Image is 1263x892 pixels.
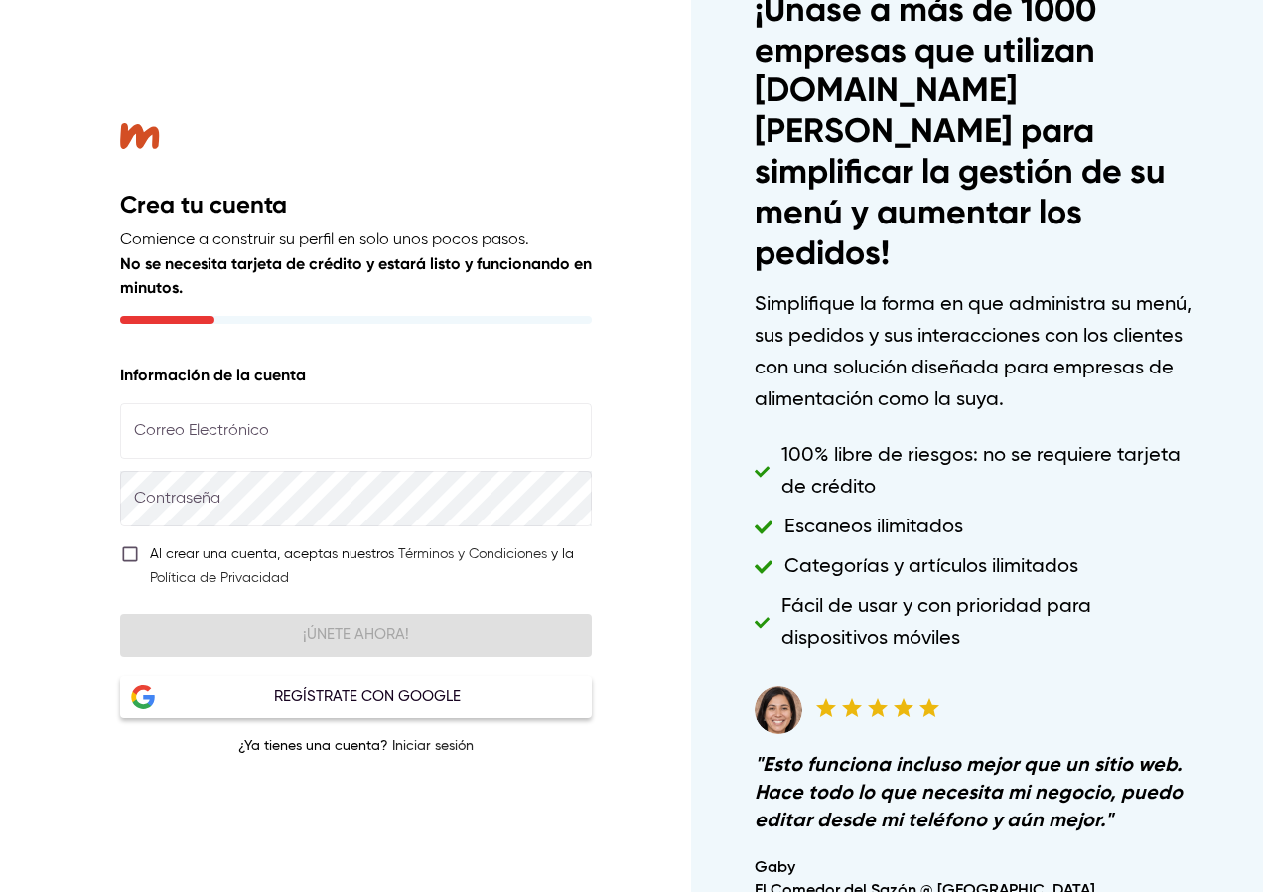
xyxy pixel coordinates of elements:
[784,512,963,543] h6: Escaneos ilimitados
[755,686,802,734] img: Testimonial avatar
[131,684,155,710] img: Google Logo
[398,547,547,561] a: Términos y Condiciones
[120,738,592,755] p: ¿Ya tienes una cuenta?
[755,750,1199,833] h6: " Esto funciona incluso mejor que un sitio web. Hace todo lo que necesita mi negocio, puedo edita...
[150,542,592,590] div: Al crear una cuenta, aceptas nuestros y la
[755,289,1199,416] h6: Simplifique la forma en que administra su menú, sus pedidos y sus interacciones con los clientes ...
[120,676,592,718] button: Google LogoRegístrate con Google
[120,364,592,387] p: Información de la cuenta
[784,551,1078,583] h6: Categorías y artículos ilimitados
[120,228,592,252] p: Comience a construir su perfil en solo unos pocos pasos.
[781,440,1199,504] h6: 100% libre de riesgos: no se requiere tarjeta de crédito
[120,252,592,300] p: No se necesita tarjeta de crédito y estará listo y funcionando en minutos.
[150,571,289,585] a: Política de Privacidad
[120,189,592,221] h2: Crea tu cuenta
[155,684,581,710] div: Regístrate con Google
[392,739,474,753] a: Iniciar sesión
[781,591,1199,655] h6: Fácil de usar y con prioridad para dispositivos móviles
